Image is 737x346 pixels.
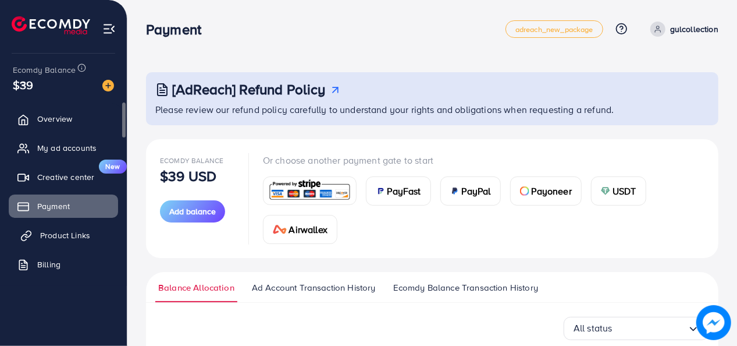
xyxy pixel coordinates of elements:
img: logo [12,16,90,34]
img: card [520,186,529,196]
p: $39 USD [160,169,216,183]
span: Overview [37,113,72,125]
span: Balance Allocation [158,281,234,294]
a: Payment [9,195,118,218]
img: card [450,186,460,196]
span: Payment [37,200,70,212]
img: image [102,80,114,91]
p: gulcollection [670,22,718,36]
span: My ad accounts [37,142,97,154]
span: Product Links [40,230,90,241]
span: New [99,160,127,174]
span: Billing [37,259,60,270]
img: card [267,178,353,203]
span: Payoneer [532,184,572,198]
a: cardPayPal [440,176,501,206]
a: cardPayFast [366,176,431,206]
span: Creative center [37,171,94,183]
img: card [601,186,610,196]
span: PayFast [387,184,421,198]
img: image [696,305,731,340]
span: adreach_new_package [515,26,593,33]
span: Airwallex [289,223,327,236]
a: My ad accounts [9,136,118,160]
h3: Payment [146,21,211,38]
span: All status [574,319,613,337]
span: $39 [13,76,33,93]
a: Creative centerNew [9,165,118,189]
span: USDT [613,184,636,198]
img: card [376,186,385,196]
p: Please review our refund policy carefully to understand your rights and obligations when requesti... [155,103,711,116]
img: card [273,225,287,234]
a: gulcollection [646,22,718,37]
span: Ad Account Transaction History [252,281,376,294]
input: Search for option [613,319,688,337]
p: Or choose another payment gate to start [263,153,704,167]
a: card [263,176,357,205]
span: Ecomdy Balance Transaction History [393,281,538,294]
a: adreach_new_package [505,20,603,38]
a: cardPayoneer [510,176,582,206]
h3: [AdReach] Refund Policy [172,81,326,98]
span: Ecomdy Balance [160,156,223,165]
a: Billing [9,253,118,276]
a: cardAirwallex [263,215,337,244]
span: PayPal [462,184,491,198]
span: Add balance [169,206,216,217]
button: Add balance [160,200,225,223]
a: Product Links [9,224,118,247]
a: Overview [9,107,118,130]
img: menu [102,22,116,36]
div: Search for option [564,317,709,340]
span: Ecomdy Balance [13,64,76,76]
a: cardUSDT [591,176,646,206]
